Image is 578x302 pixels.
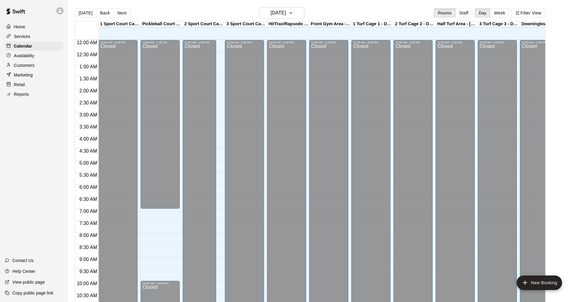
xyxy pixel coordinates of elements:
[352,21,394,27] div: 1 Turf Cage 1 - DOWNINGTOWN
[78,197,99,202] span: 6:30 AM
[480,41,515,44] div: 12:00 AM – 4:30 PM
[78,257,99,262] span: 9:00 AM
[78,209,99,214] span: 7:00 AM
[78,136,99,142] span: 4:00 AM
[478,21,521,27] div: 3 Turf Cage 3 - DOWNINGTOWN
[227,41,262,44] div: 12:00 AM – 4:30 PM
[183,21,225,27] div: 2 Sport Court Cage 2 - DOWNINGTOWN
[269,41,304,44] div: 12:00 AM – 4:30 PM
[14,24,25,30] p: Home
[14,33,30,39] p: Services
[12,268,35,274] p: Help Center
[78,173,99,178] span: 5:30 AM
[436,21,478,27] div: Half Turf Area - [GEOGRAPHIC_DATA]
[78,76,99,81] span: 1:30 AM
[78,148,99,154] span: 4:30 AM
[142,41,178,44] div: 12:00 AM – 7:00 AM
[14,62,35,68] p: Customers
[5,61,63,70] a: Customers
[434,8,455,17] button: Rooms
[78,233,99,238] span: 8:00 AM
[5,51,63,60] a: Availability
[14,82,25,88] p: Retail
[511,8,545,17] button: Filter View
[14,72,33,78] p: Marketing
[5,42,63,51] a: Calendar
[75,281,99,286] span: 10:00 AM
[311,41,346,44] div: 12:00 AM – 4:30 PM
[310,21,352,27] div: Front Gym Area - [GEOGRAPHIC_DATA]
[75,52,99,57] span: 12:30 AM
[259,7,304,19] button: [DATE]
[78,245,99,250] span: 8:30 AM
[141,40,180,209] div: 12:00 AM – 7:00 AM: Closed
[12,290,53,296] p: Copy public page link
[75,293,99,298] span: 10:30 AM
[78,160,99,166] span: 5:00 AM
[14,53,34,59] p: Availability
[141,21,183,27] div: Pickleball Court Rental
[268,21,310,27] div: HitTrax/Rapsodo Virtual Reality Rental Cage - 16'x35'
[5,90,63,99] a: Reports
[522,41,557,44] div: 12:00 AM – 4:30 PM
[185,41,214,44] div: 12:00 AM – 4:30 PM
[353,41,389,44] div: 12:00 AM – 4:30 PM
[455,8,473,17] button: Staff
[5,70,63,79] a: Marketing
[100,41,136,44] div: 12:00 AM – 4:30 PM
[78,100,99,105] span: 2:30 AM
[78,221,99,226] span: 7:30 AM
[78,88,99,93] span: 2:00 AM
[78,64,99,69] span: 1:00 AM
[78,269,99,274] span: 9:30 AM
[225,21,268,27] div: 3 Sport Court Cage 3 - DOWNINGTOWN
[96,8,114,17] button: Back
[5,22,63,31] a: Home
[75,40,99,45] span: 12:00 AM
[271,9,286,17] h6: [DATE]
[78,124,99,129] span: 3:30 AM
[78,185,99,190] span: 6:00 AM
[5,80,63,89] a: Retail
[475,8,490,17] button: Day
[99,21,141,27] div: 1 Sport Court Cage 1 - DOWNINGTOWN
[75,8,96,17] button: [DATE]
[521,21,563,27] div: Downingtown Location - OUTDOOR Turf Area
[14,43,32,49] p: Calendar
[12,279,45,285] p: View public page
[395,41,431,44] div: 12:00 AM – 4:30 PM
[517,276,562,290] button: add
[142,44,178,211] div: Closed
[142,282,178,285] div: 10:00 AM – 11:59 PM
[113,8,130,17] button: Next
[12,257,34,263] p: Contact Us
[437,41,473,44] div: 12:00 AM – 4:30 PM
[490,8,509,17] button: Week
[5,32,63,41] a: Services
[394,21,436,27] div: 2 Turf Cage 2 - DOWNINGTOWN
[78,112,99,117] span: 3:00 AM
[14,91,29,97] p: Reports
